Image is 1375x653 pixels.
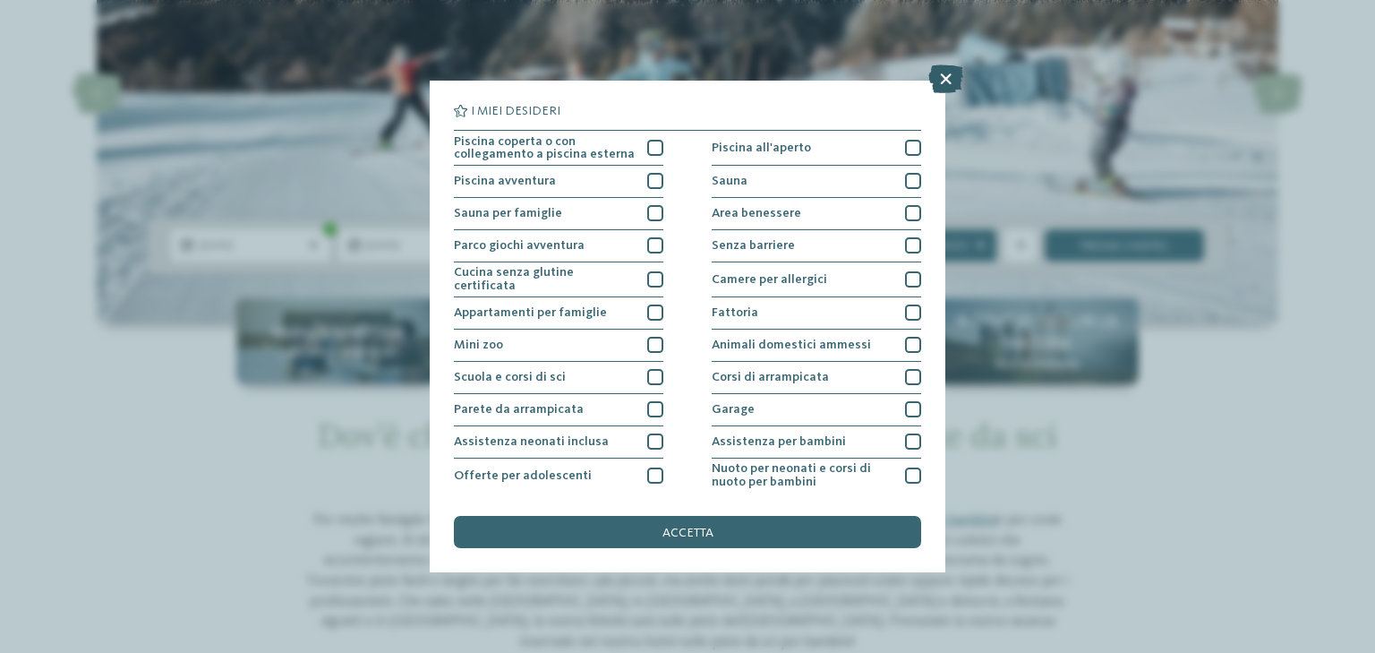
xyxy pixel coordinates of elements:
[454,207,562,219] span: Sauna per famiglie
[712,371,829,383] span: Corsi di arrampicata
[454,239,585,252] span: Parco giochi avventura
[454,403,584,416] span: Parete da arrampicata
[712,207,801,219] span: Area benessere
[712,435,846,448] span: Assistenza per bambini
[454,435,609,448] span: Assistenza neonati inclusa
[454,306,607,319] span: Appartamenti per famiglie
[454,469,592,482] span: Offerte per adolescenti
[712,175,747,187] span: Sauna
[454,339,503,351] span: Mini zoo
[454,175,556,187] span: Piscina avventura
[712,462,893,488] span: Nuoto per neonati e corsi di nuoto per bambini
[454,135,636,161] span: Piscina coperta o con collegamento a piscina esterna
[712,339,871,351] span: Animali domestici ammessi
[712,142,811,154] span: Piscina all'aperto
[712,306,758,319] span: Fattoria
[712,273,827,286] span: Camere per allergici
[662,527,713,539] span: accetta
[712,403,755,416] span: Garage
[471,105,560,117] span: I miei desideri
[454,266,636,292] span: Cucina senza glutine certificata
[454,371,566,383] span: Scuola e corsi di sci
[712,239,795,252] span: Senza barriere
